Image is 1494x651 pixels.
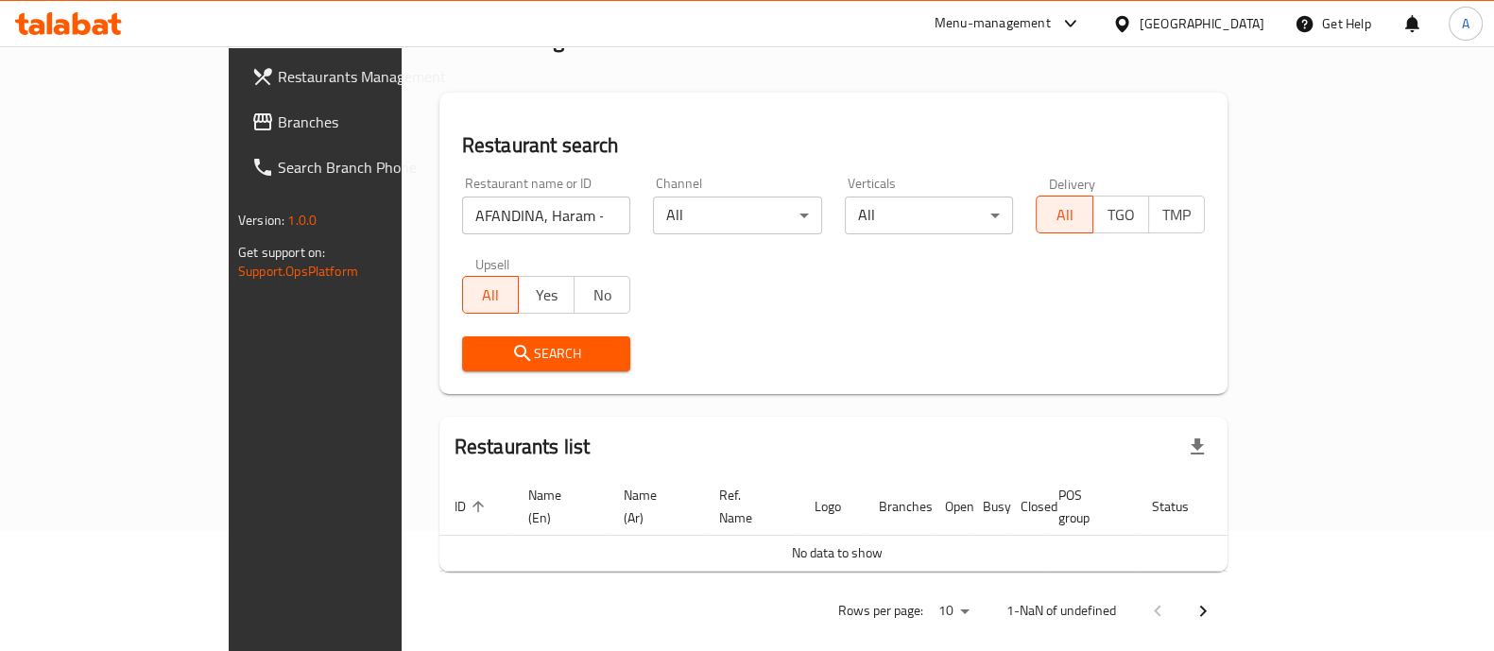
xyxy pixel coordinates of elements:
[1101,201,1142,229] span: TGO
[1462,13,1469,34] span: A
[238,240,325,265] span: Get support on:
[935,12,1051,35] div: Menu-management
[1049,177,1096,190] label: Delivery
[719,484,777,529] span: Ref. Name
[1092,196,1149,233] button: TGO
[526,282,567,309] span: Yes
[462,197,631,234] input: Search for restaurant name or ID..
[236,54,478,99] a: Restaurants Management
[278,65,463,88] span: Restaurants Management
[574,276,630,314] button: No
[1044,201,1085,229] span: All
[439,478,1301,572] table: enhanced table
[1175,424,1220,470] div: Export file
[1148,196,1205,233] button: TMP
[1058,484,1114,529] span: POS group
[471,282,511,309] span: All
[1005,478,1043,536] th: Closed
[653,197,822,234] div: All
[278,156,463,179] span: Search Branch Phone
[475,257,510,270] label: Upsell
[287,208,317,232] span: 1.0.0
[931,597,976,625] div: Rows per page:
[455,495,490,518] span: ID
[528,484,586,529] span: Name (En)
[968,478,1005,536] th: Busy
[518,276,575,314] button: Yes
[792,540,883,565] span: No data to show
[238,259,358,283] a: Support.OpsPlatform
[799,478,864,536] th: Logo
[1157,201,1197,229] span: TMP
[455,433,590,461] h2: Restaurants list
[278,111,463,133] span: Branches
[238,208,284,232] span: Version:
[439,25,626,55] h2: Menu management
[1006,599,1116,623] p: 1-NaN of undefined
[845,197,1014,234] div: All
[582,282,623,309] span: No
[1036,196,1092,233] button: All
[477,342,616,366] span: Search
[1180,589,1226,634] button: Next page
[864,478,930,536] th: Branches
[462,336,631,371] button: Search
[1152,495,1213,518] span: Status
[1140,13,1264,34] div: [GEOGRAPHIC_DATA]
[236,145,478,190] a: Search Branch Phone
[462,276,519,314] button: All
[236,99,478,145] a: Branches
[838,599,923,623] p: Rows per page:
[624,484,681,529] span: Name (Ar)
[462,131,1205,160] h2: Restaurant search
[930,478,968,536] th: Open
